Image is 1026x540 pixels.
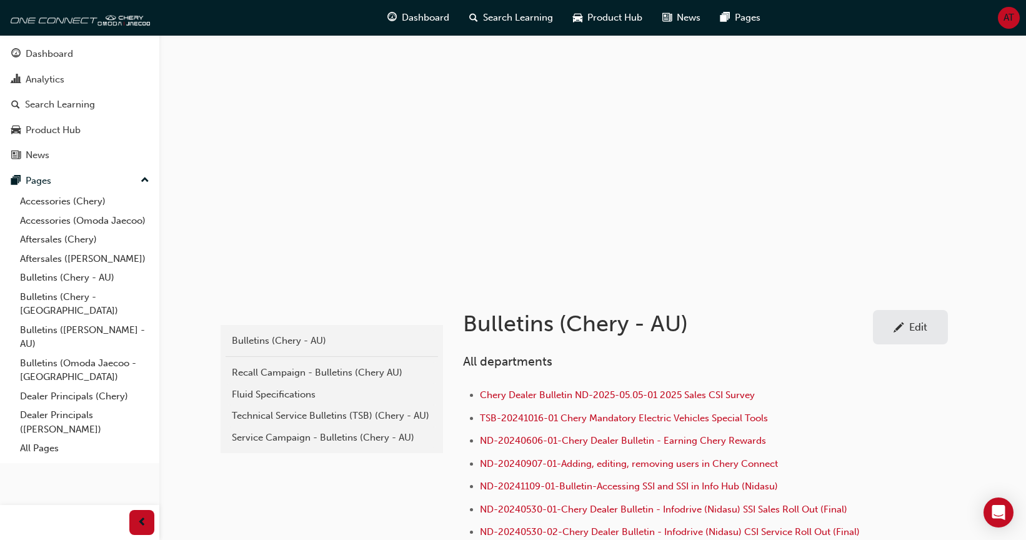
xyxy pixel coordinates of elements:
div: Technical Service Bulletins (TSB) (Chery - AU) [232,409,432,423]
a: search-iconSearch Learning [459,5,563,31]
span: pages-icon [11,176,21,187]
a: Bulletins (Chery - AU) [226,330,438,352]
span: guage-icon [11,49,21,60]
a: ND-20240907-01-Adding, editing, removing users in Chery Connect [480,458,778,469]
a: TSB-20241016-01 Chery Mandatory Electric Vehicles Special Tools [480,412,768,424]
div: Fluid Specifications [232,387,432,402]
span: search-icon [469,10,478,26]
a: Technical Service Bulletins (TSB) (Chery - AU) [226,405,438,427]
div: Edit [909,321,927,333]
button: Pages [5,169,154,192]
a: Aftersales (Chery) [15,230,154,249]
a: Aftersales ([PERSON_NAME]) [15,249,154,269]
span: prev-icon [137,515,147,531]
a: News [5,144,154,167]
div: Open Intercom Messenger [984,497,1014,527]
span: Dashboard [402,11,449,25]
button: DashboardAnalyticsSearch LearningProduct HubNews [5,40,154,169]
span: Pages [735,11,760,25]
div: Bulletins (Chery - AU) [232,334,432,348]
div: Product Hub [26,123,81,137]
span: chart-icon [11,74,21,86]
span: news-icon [662,10,672,26]
a: ND-20241109-01-Bulletin-Accessing SSI and SSI in Info Hub (Nidasu) [480,481,778,492]
button: AT [998,7,1020,29]
a: Dealer Principals ([PERSON_NAME]) [15,406,154,439]
a: Product Hub [5,119,154,142]
a: ND-20240530-02-Chery Dealer Bulletin - Infodrive (Nidasu) CSI Service Roll Out (Final) [480,526,860,537]
a: guage-iconDashboard [377,5,459,31]
a: Edit [873,310,948,344]
img: oneconnect [6,5,150,30]
span: All departments [463,354,552,369]
div: Recall Campaign - Bulletins (Chery AU) [232,366,432,380]
a: Analytics [5,68,154,91]
span: Product Hub [587,11,642,25]
a: Recall Campaign - Bulletins (Chery AU) [226,362,438,384]
div: Analytics [26,72,64,87]
a: Service Campaign - Bulletins (Chery - AU) [226,427,438,449]
a: Dealer Principals (Chery) [15,387,154,406]
div: Dashboard [26,47,73,61]
span: News [677,11,700,25]
a: Accessories (Chery) [15,192,154,211]
span: car-icon [11,125,21,136]
a: Dashboard [5,42,154,66]
span: AT [1004,11,1014,25]
div: Service Campaign - Bulletins (Chery - AU) [232,431,432,445]
h1: Bulletins (Chery - AU) [463,310,873,337]
span: news-icon [11,150,21,161]
div: Search Learning [25,97,95,112]
a: Bulletins ([PERSON_NAME] - AU) [15,321,154,354]
a: pages-iconPages [710,5,770,31]
a: ND-20240530-01-Chery Dealer Bulletin - Infodrive (Nidasu) SSI Sales Roll Out (Final) [480,504,847,515]
a: All Pages [15,439,154,458]
span: guage-icon [387,10,397,26]
div: News [26,148,49,162]
div: Pages [26,174,51,188]
span: car-icon [573,10,582,26]
a: car-iconProduct Hub [563,5,652,31]
a: Bulletins (Chery - AU) [15,268,154,287]
span: search-icon [11,99,20,111]
span: pencil-icon [894,322,904,335]
a: Accessories (Omoda Jaecoo) [15,211,154,231]
a: Bulletins (Chery - [GEOGRAPHIC_DATA]) [15,287,154,321]
a: Search Learning [5,93,154,116]
span: pages-icon [720,10,730,26]
span: Search Learning [483,11,553,25]
a: Chery Dealer Bulletin ND-2025-05.05-01 2025 Sales CSI Survey [480,389,755,401]
a: ND-20240606-01-Chery Dealer Bulletin - Earning Chery Rewards [480,435,766,446]
a: news-iconNews [652,5,710,31]
a: Fluid Specifications [226,384,438,406]
span: up-icon [141,172,149,189]
a: Bulletins (Omoda Jaecoo - [GEOGRAPHIC_DATA]) [15,354,154,387]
